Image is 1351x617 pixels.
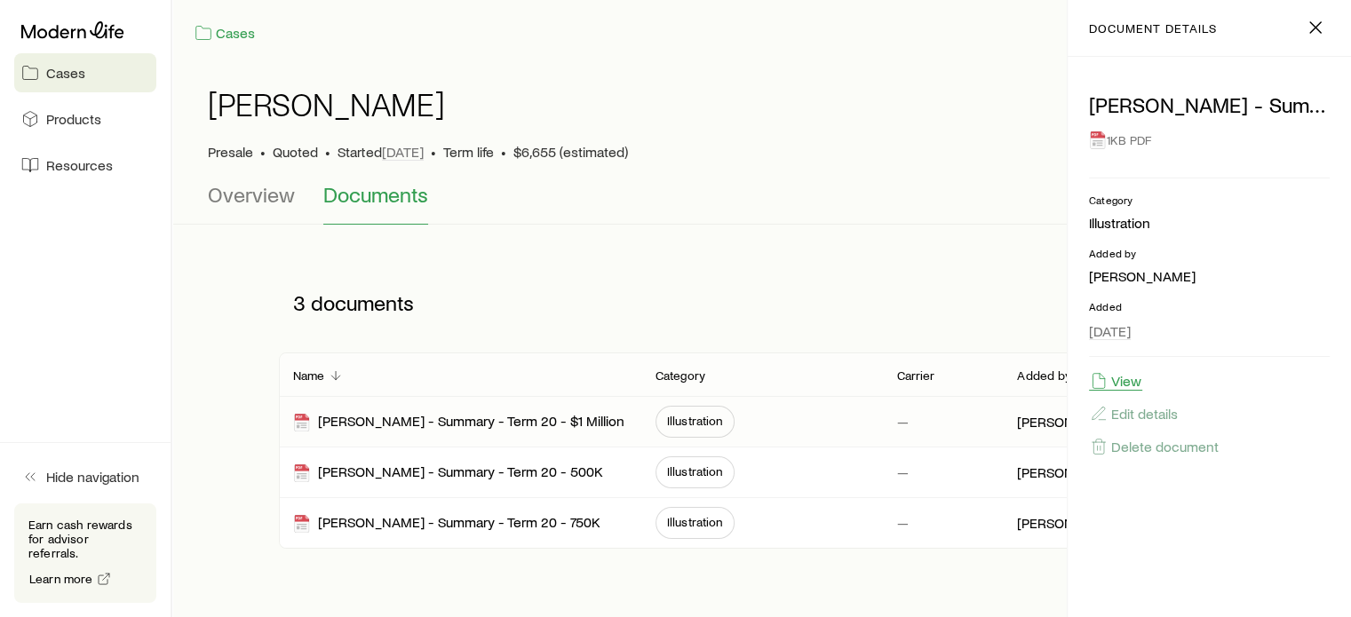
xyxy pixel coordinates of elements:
[501,143,506,161] span: •
[1089,21,1216,36] p: document details
[311,290,414,315] span: documents
[1089,267,1330,285] p: [PERSON_NAME]
[1017,514,1109,532] p: [PERSON_NAME]
[293,412,624,432] div: [PERSON_NAME] - Summary - Term 20 - $1 Million
[896,368,934,383] p: Carrier
[208,143,253,161] p: Presale
[431,143,436,161] span: •
[1089,246,1330,260] p: Added by
[46,156,113,174] span: Resources
[46,468,139,486] span: Hide navigation
[293,290,306,315] span: 3
[46,64,85,82] span: Cases
[1089,214,1330,232] p: Illustration
[667,515,723,529] span: Illustration
[14,503,156,603] div: Earn cash rewards for advisor referrals.Learn more
[260,143,266,161] span: •
[667,464,723,479] span: Illustration
[293,513,600,534] div: [PERSON_NAME] - Summary - Term 20 - 750K
[208,86,445,122] h1: [PERSON_NAME]
[29,573,93,585] span: Learn more
[194,23,256,44] a: Cases
[1089,371,1142,391] button: View
[46,110,101,128] span: Products
[1089,437,1220,456] button: Delete document
[382,143,424,161] span: [DATE]
[14,146,156,185] a: Resources
[443,143,494,161] span: Term life
[28,518,142,560] p: Earn cash rewards for advisor referrals.
[338,143,424,161] p: Started
[656,368,705,383] p: Category
[1089,299,1330,313] p: Added
[1017,368,1070,383] p: Added by
[293,463,603,483] div: [PERSON_NAME] - Summary - Term 20 - 500K
[325,143,330,161] span: •
[667,414,723,428] span: Illustration
[14,99,156,138] a: Products
[208,182,295,207] span: Overview
[1017,463,1109,481] p: [PERSON_NAME]
[208,182,1315,225] div: Case details tabs
[323,182,428,207] span: Documents
[1017,413,1109,431] p: [PERSON_NAME]
[1089,322,1131,340] span: [DATE]
[1089,404,1179,423] button: Edit details
[896,514,908,532] p: —
[293,368,325,383] p: Name
[896,463,908,481] p: —
[1089,193,1330,207] p: Category
[1089,92,1330,117] p: [PERSON_NAME] - Summary - Term 20 - $1 Million
[896,413,908,431] p: —
[1089,124,1330,156] div: 1KB PDF
[273,143,318,161] span: Quoted
[14,53,156,92] a: Cases
[14,457,156,496] button: Hide navigation
[513,143,628,161] span: $6,655 (estimated)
